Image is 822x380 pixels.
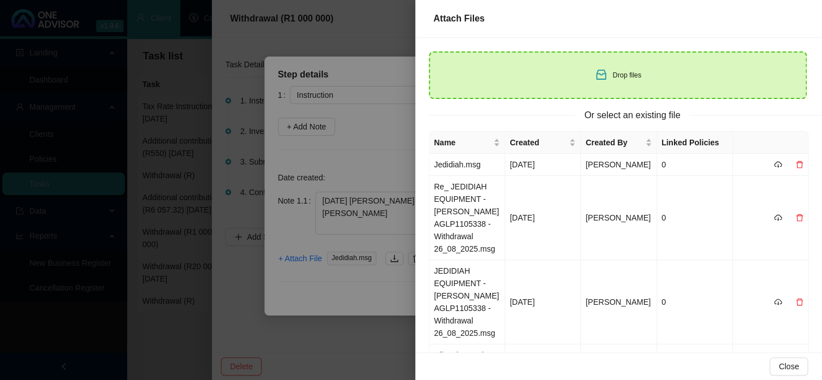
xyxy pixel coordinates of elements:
td: 0 [657,154,733,176]
span: [PERSON_NAME] [585,297,650,306]
span: Name [434,136,491,149]
td: 0 [657,176,733,260]
td: 0 [657,260,733,344]
td: [DATE] [505,176,581,260]
span: delete [795,298,803,306]
span: Created By [585,136,642,149]
span: [PERSON_NAME] [585,160,650,169]
th: Created [505,132,581,154]
td: [DATE] [505,260,581,344]
span: cloud-download [774,298,782,306]
span: inbox [594,68,608,81]
span: delete [795,214,803,222]
span: cloud-download [774,214,782,222]
span: Or select an existing file [575,108,689,122]
td: Re_ JEDIDIAH EQUIPMENT - [PERSON_NAME] AGLP1105338 - Withdrawal 26_08_2025.msg [429,176,505,260]
td: JEDIDIAH EQUIPMENT - [PERSON_NAME] AGLP1105338 - Withdrawal 26_08_2025.msg [429,260,505,344]
th: Linked Policies [657,132,733,154]
span: Drop files [612,71,641,79]
th: Created By [581,132,656,154]
span: [PERSON_NAME] [585,213,650,222]
td: [DATE] [505,154,581,176]
span: delete [795,161,803,169]
td: Jedidiah.msg [429,154,505,176]
span: Created [510,136,567,149]
span: cloud-download [774,161,782,169]
span: Attach Files [433,14,485,23]
th: Name [429,132,505,154]
span: Close [778,360,799,373]
button: Close [769,357,808,375]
